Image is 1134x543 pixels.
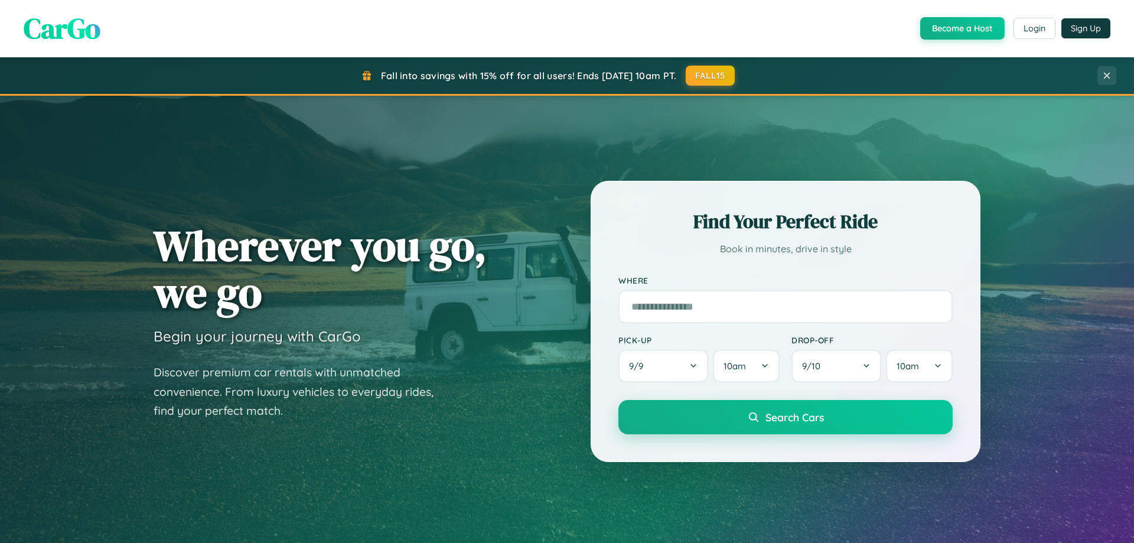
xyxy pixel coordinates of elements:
[618,209,953,235] h2: Find Your Perfect Ride
[629,360,649,372] span: 9 / 9
[886,350,953,382] button: 10am
[802,360,826,372] span: 9 / 10
[618,335,780,345] label: Pick-up
[154,363,449,421] p: Discover premium car rentals with unmatched convenience. From luxury vehicles to everyday rides, ...
[920,17,1005,40] button: Become a Host
[724,360,746,372] span: 10am
[618,275,953,285] label: Where
[154,327,361,345] h3: Begin your journey with CarGo
[897,360,919,372] span: 10am
[686,66,735,86] button: FALL15
[618,350,708,382] button: 9/9
[618,240,953,258] p: Book in minutes, drive in style
[154,222,487,316] h1: Wherever you go, we go
[791,350,881,382] button: 9/10
[618,400,953,434] button: Search Cars
[765,411,824,424] span: Search Cars
[713,350,780,382] button: 10am
[791,335,953,345] label: Drop-off
[1061,18,1110,38] button: Sign Up
[1014,18,1055,39] button: Login
[381,70,677,82] span: Fall into savings with 15% off for all users! Ends [DATE] 10am PT.
[24,9,100,48] span: CarGo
